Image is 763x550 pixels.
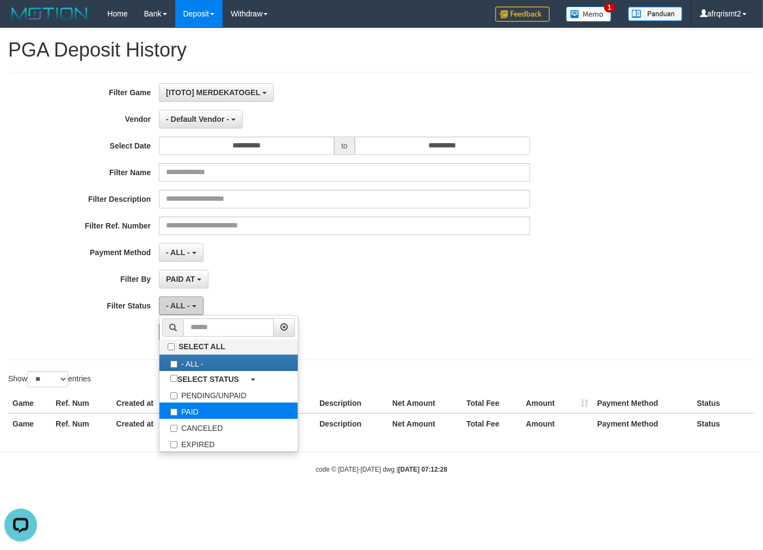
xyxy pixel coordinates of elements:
[8,371,91,387] label: Show entries
[51,393,112,413] th: Ref. Num
[159,339,298,354] label: SELECT ALL
[566,7,612,22] img: Button%20Memo.svg
[159,83,274,102] button: [ITOTO] MERDEKATOGEL
[388,393,462,413] th: Net Amount
[462,393,521,413] th: Total Fee
[159,355,298,371] label: - ALL -
[8,393,51,413] th: Game
[112,393,195,413] th: Created at
[593,393,692,413] th: Payment Method
[159,419,298,435] label: CANCELED
[166,248,190,257] span: - ALL -
[177,375,239,384] b: SELECT STATUS
[159,243,203,262] button: - ALL -
[692,413,755,434] th: Status
[8,5,91,22] img: MOTION_logo.png
[316,466,447,473] small: code © [DATE]-[DATE] dwg |
[8,413,51,434] th: Game
[112,413,195,434] th: Created at
[593,413,692,434] th: Payment Method
[522,393,593,413] th: Amount
[159,435,298,452] label: EXPIRED
[159,386,298,403] label: PENDING/UNPAID
[170,392,177,399] input: PENDING/UNPAID
[159,403,298,419] label: PAID
[27,371,68,387] select: Showentries
[398,466,447,473] strong: [DATE] 07:12:28
[159,296,203,315] button: - ALL -
[628,7,682,21] img: panduan.png
[51,413,112,434] th: Ref. Num
[168,343,175,350] input: SELECT ALL
[4,4,37,37] button: Open LiveChat chat widget
[159,371,298,386] a: SELECT STATUS
[170,441,177,448] input: EXPIRED
[8,39,755,61] h1: PGA Deposit History
[166,115,229,123] span: - Default Vendor -
[170,361,177,368] input: - ALL -
[166,301,190,310] span: - ALL -
[170,375,177,382] input: SELECT STATUS
[604,3,616,13] span: 1
[315,413,388,434] th: Description
[388,413,462,434] th: Net Amount
[170,425,177,432] input: CANCELED
[495,7,550,22] img: Feedback.jpg
[166,88,260,97] span: [ITOTO] MERDEKATOGEL
[159,110,243,128] button: - Default Vendor -
[159,270,208,288] button: PAID AT
[462,413,521,434] th: Total Fee
[692,393,755,413] th: Status
[334,137,355,155] span: to
[315,393,388,413] th: Description
[522,413,593,434] th: Amount
[170,409,177,416] input: PAID
[166,275,195,283] span: PAID AT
